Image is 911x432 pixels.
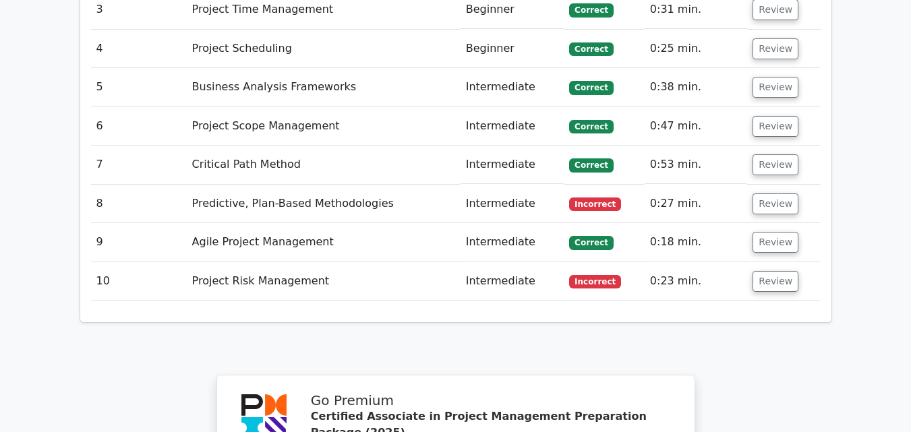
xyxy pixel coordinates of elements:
button: Review [753,271,798,292]
td: Project Scope Management [187,107,461,146]
span: Correct [569,120,613,133]
button: Review [753,154,798,175]
td: 7 [91,146,187,184]
span: Correct [569,158,613,172]
td: 10 [91,262,187,301]
td: 0:53 min. [645,146,747,184]
span: Correct [569,236,613,249]
span: Correct [569,42,613,56]
button: Review [753,232,798,253]
td: Project Risk Management [187,262,461,301]
td: 0:27 min. [645,185,747,223]
button: Review [753,116,798,137]
button: Review [753,77,798,98]
td: 5 [91,68,187,106]
span: Correct [569,3,613,17]
span: Correct [569,81,613,94]
span: Incorrect [569,275,621,288]
td: 0:25 min. [645,30,747,68]
td: Intermediate [461,262,564,301]
td: Critical Path Method [187,146,461,184]
td: 0:47 min. [645,107,747,146]
td: Agile Project Management [187,223,461,261]
td: 8 [91,185,187,223]
td: Intermediate [461,146,564,184]
td: Intermediate [461,107,564,146]
td: Intermediate [461,223,564,261]
td: 6 [91,107,187,146]
button: Review [753,38,798,59]
span: Incorrect [569,197,621,211]
td: Project Scheduling [187,30,461,68]
td: Predictive, Plan-Based Methodologies [187,185,461,223]
td: 9 [91,223,187,261]
button: Review [753,193,798,214]
td: Intermediate [461,68,564,106]
td: Business Analysis Frameworks [187,68,461,106]
td: 0:38 min. [645,68,747,106]
td: Intermediate [461,185,564,223]
td: 0:23 min. [645,262,747,301]
td: 0:18 min. [645,223,747,261]
td: 4 [91,30,187,68]
td: Beginner [461,30,564,68]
